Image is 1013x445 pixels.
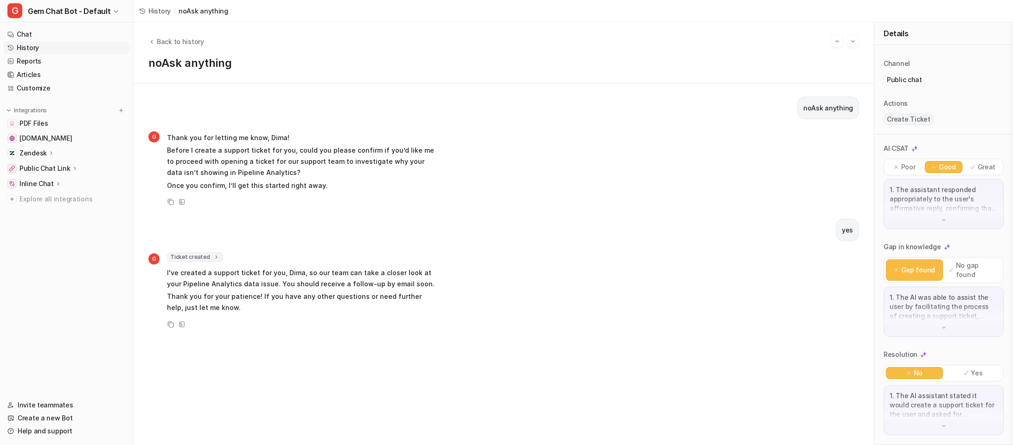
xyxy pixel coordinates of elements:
p: I've created a support ticket for you, Dima, so our team can take a closer look at your Pipeline ... [167,267,438,290]
a: Help and support [4,425,129,438]
p: noAsk anything [803,103,853,114]
span: Create Ticket [884,114,934,125]
p: Zendesk [19,148,47,158]
span: / [173,6,176,16]
img: expand menu [6,107,12,114]
p: Gap found [901,265,935,275]
p: No gap found [956,261,997,279]
p: 1. The AI was able to assist the user by facilitating the process of creating a support ticket, w... [890,293,998,321]
a: Customize [4,82,129,95]
span: Explore all integrations [19,192,126,206]
img: Previous session [834,37,840,45]
p: No [914,368,923,378]
a: Articles [4,68,129,81]
img: explore all integrations [7,194,17,204]
p: Actions [884,99,908,108]
div: Details [874,22,1013,45]
p: Poor [901,162,916,172]
p: Good [939,162,956,172]
button: Go to previous session [831,35,843,47]
p: Before I create a support ticket for you, could you please confirm if you’d like me to proceed wi... [167,145,438,178]
span: noAsk anything [179,6,228,16]
p: yes [842,225,853,236]
p: Gap in knowledge [884,242,941,252]
span: Back to history [157,37,204,46]
img: Next session [850,37,856,45]
button: Go to next session [847,35,859,47]
span: PDF Files [19,119,48,128]
p: 1. The AI assistant stated it would create a support ticket for the user and asked for confirmati... [890,391,998,419]
img: Zendesk [9,150,15,156]
p: Integrations [14,107,47,114]
a: status.gem.com[DOMAIN_NAME] [4,132,129,145]
img: Public Chat Link [9,166,15,171]
a: History [139,6,171,16]
span: G [7,3,22,18]
p: Thank you for your patience! If you have any other questions or need further help, just let me know. [167,291,438,313]
p: Inline Chat [19,179,54,188]
img: PDF Files [9,121,15,126]
img: Inline Chat [9,181,15,187]
a: Chat [4,28,129,41]
span: [DOMAIN_NAME] [19,134,72,143]
span: G [148,131,160,142]
span: Ticket created [167,252,223,262]
p: Channel [884,59,910,68]
img: down-arrow [941,324,947,331]
a: History [4,41,129,54]
img: down-arrow [941,217,947,223]
span: G [148,253,160,264]
img: menu_add.svg [118,107,124,114]
p: Once you confirm, I’ll get this started right away. [167,180,438,191]
p: Great [978,162,996,172]
a: Create a new Bot [4,412,129,425]
p: Yes [971,368,982,378]
a: Invite teammates [4,399,129,412]
button: Integrations [4,106,50,115]
p: Public Chat Link [19,164,71,173]
p: Resolution [884,350,917,359]
img: down-arrow [941,423,947,429]
p: Public chat [887,75,922,84]
span: History [148,6,171,16]
h1: noAsk anything [148,57,859,70]
a: Reports [4,55,129,68]
p: 1. The assistant responded appropriately to the user's affirmative reply, confirming that a suppo... [890,185,998,213]
p: Thank you for letting me know, Dima! [167,132,438,143]
a: PDF FilesPDF Files [4,117,129,130]
button: Back to history [148,37,204,46]
img: status.gem.com [9,135,15,141]
a: Explore all integrations [4,193,129,206]
span: Gem Chat Bot - Default [28,5,110,18]
p: AI CSAT [884,144,909,153]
